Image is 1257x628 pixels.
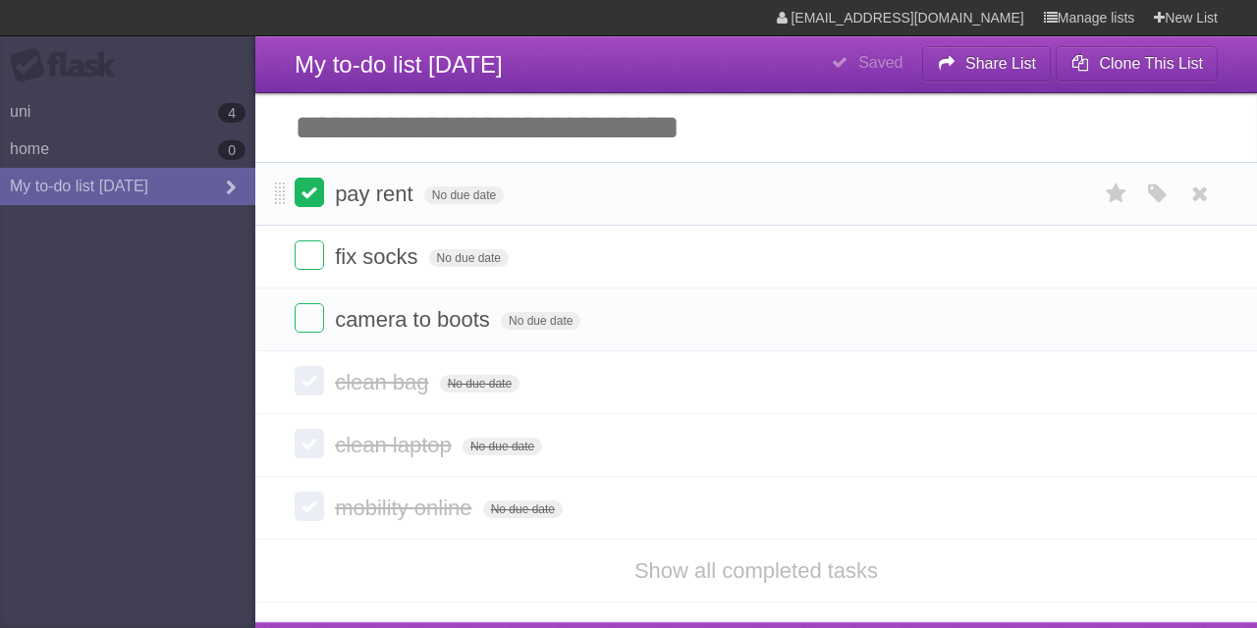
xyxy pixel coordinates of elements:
[295,178,324,207] label: Done
[335,433,457,457] span: clean laptop
[335,244,422,269] span: fix socks
[463,438,542,455] span: No due date
[922,46,1052,81] button: Share List
[965,55,1036,72] b: Share List
[424,186,504,204] span: No due date
[295,240,324,270] label: Done
[218,140,246,160] b: 0
[501,312,580,330] span: No due date
[440,375,519,392] span: No due date
[218,103,246,123] b: 4
[1099,55,1203,72] b: Clone This List
[295,366,324,395] label: Done
[295,51,503,78] span: My to-do list [DATE]
[858,54,902,71] b: Saved
[295,303,324,333] label: Done
[335,370,433,394] span: clean bag
[335,496,476,520] span: mobility online
[295,429,324,458] label: Done
[1056,46,1218,81] button: Clone This List
[429,249,509,267] span: No due date
[335,307,495,332] span: camera to boots
[10,48,128,83] div: Flask
[1098,178,1135,210] label: Star task
[483,500,563,518] span: No due date
[634,558,878,583] a: Show all completed tasks
[335,182,418,206] span: pay rent
[295,492,324,521] label: Done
